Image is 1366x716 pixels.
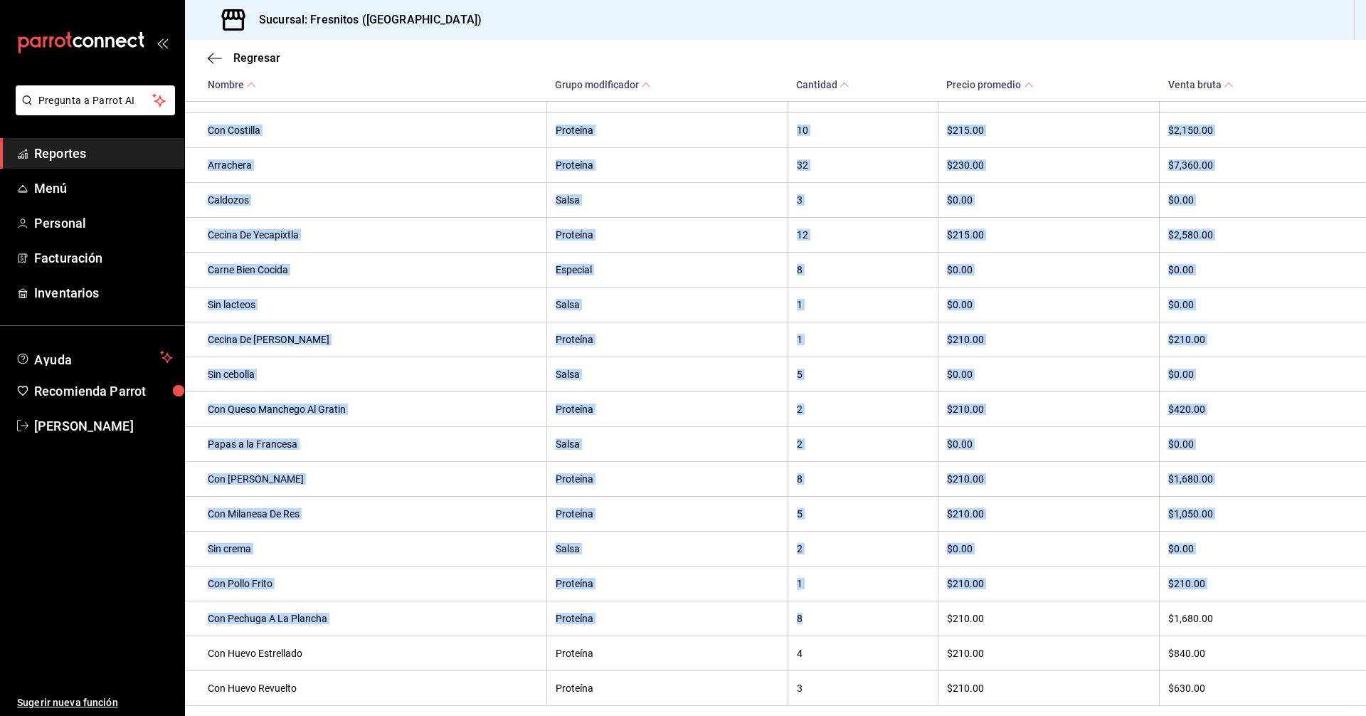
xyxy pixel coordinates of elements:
th: $210.00 [938,670,1159,705]
th: 5 [788,496,938,531]
th: $215.00 [938,112,1159,147]
th: $7,360.00 [1160,147,1366,182]
th: 5 [788,357,938,391]
th: 4 [788,636,938,670]
th: 32 [788,147,938,182]
th: Salsa [546,287,788,322]
th: $215.00 [938,217,1159,252]
h3: Sucursal: Fresnitos ([GEOGRAPHIC_DATA]) [248,11,482,28]
th: $210.00 [938,322,1159,357]
th: $420.00 [1160,391,1366,426]
th: Proteína [546,391,788,426]
button: Pregunta a Parrot AI [16,85,175,115]
th: $0.00 [1160,182,1366,217]
span: Grupo modificador [555,78,651,90]
th: Con Huevo Revuelto [185,670,546,705]
span: [PERSON_NAME] [34,416,173,436]
span: Ayuda [34,349,154,366]
th: Proteína [546,217,788,252]
a: Pregunta a Parrot AI [10,103,175,118]
th: Salsa [546,357,788,391]
button: Regresar [208,51,280,65]
th: Salsa [546,182,788,217]
th: Proteína [546,636,788,670]
th: Proteína [546,147,788,182]
span: Pregunta a Parrot AI [38,93,153,108]
th: 8 [788,461,938,496]
th: 8 [788,601,938,636]
th: 1 [788,287,938,322]
th: Arrachera [185,147,546,182]
span: Cantidad [796,78,849,90]
th: 12 [788,217,938,252]
th: 8 [788,252,938,287]
th: Proteína [546,112,788,147]
th: Sin cebolla [185,357,546,391]
th: $0.00 [938,182,1159,217]
th: Proteína [546,322,788,357]
th: $2,580.00 [1160,217,1366,252]
span: Menú [34,179,173,198]
th: Sin crema [185,531,546,566]
th: 1 [788,322,938,357]
span: Personal [34,214,173,233]
th: Con Pechuga A La Plancha [185,601,546,636]
th: $0.00 [938,531,1159,566]
th: Proteína [546,601,788,636]
th: Con Costilla [185,112,546,147]
span: Venta bruta [1168,78,1234,90]
span: Facturación [34,248,173,268]
span: Reportes [34,144,173,163]
th: $210.00 [938,496,1159,531]
th: Caldozos [185,182,546,217]
th: 2 [788,426,938,461]
th: Salsa [546,531,788,566]
th: Con Huevo Estrellado [185,636,546,670]
th: Proteína [546,461,788,496]
th: $210.00 [938,601,1159,636]
th: 2 [788,391,938,426]
th: 3 [788,670,938,705]
th: $0.00 [938,252,1159,287]
th: Sin lacteos [185,287,546,322]
th: Proteína [546,670,788,705]
th: Con Queso Manchego Al Gratin [185,391,546,426]
th: $0.00 [938,287,1159,322]
span: Regresar [233,51,280,65]
th: $0.00 [938,357,1159,391]
th: Cecina De [PERSON_NAME] [185,322,546,357]
th: $0.00 [1160,357,1366,391]
span: Precio promedio [946,78,1033,90]
th: Con [PERSON_NAME] [185,461,546,496]
th: Proteína [546,496,788,531]
th: 1 [788,566,938,601]
th: Con Pollo Frito [185,566,546,601]
th: Con Milanesa De Res [185,496,546,531]
th: $0.00 [1160,426,1366,461]
th: $230.00 [938,147,1159,182]
th: $630.00 [1160,670,1366,705]
span: Inventarios [34,283,173,302]
th: Salsa [546,426,788,461]
button: open_drawer_menu [157,37,168,48]
th: $210.00 [938,636,1159,670]
th: $210.00 [938,461,1159,496]
span: Nombre [208,78,256,90]
th: Cecina De Yecapixtla [185,217,546,252]
th: $210.00 [938,391,1159,426]
th: $1,680.00 [1160,461,1366,496]
th: $210.00 [1160,566,1366,601]
th: Papas a la Francesa [185,426,546,461]
th: $840.00 [1160,636,1366,670]
th: Especial [546,252,788,287]
th: $1,680.00 [1160,601,1366,636]
th: $2,150.00 [1160,112,1366,147]
th: 3 [788,182,938,217]
th: Proteína [546,566,788,601]
th: $1,050.00 [1160,496,1366,531]
th: $0.00 [1160,287,1366,322]
th: $210.00 [1160,322,1366,357]
th: $0.00 [1160,531,1366,566]
th: 2 [788,531,938,566]
th: $0.00 [938,426,1159,461]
